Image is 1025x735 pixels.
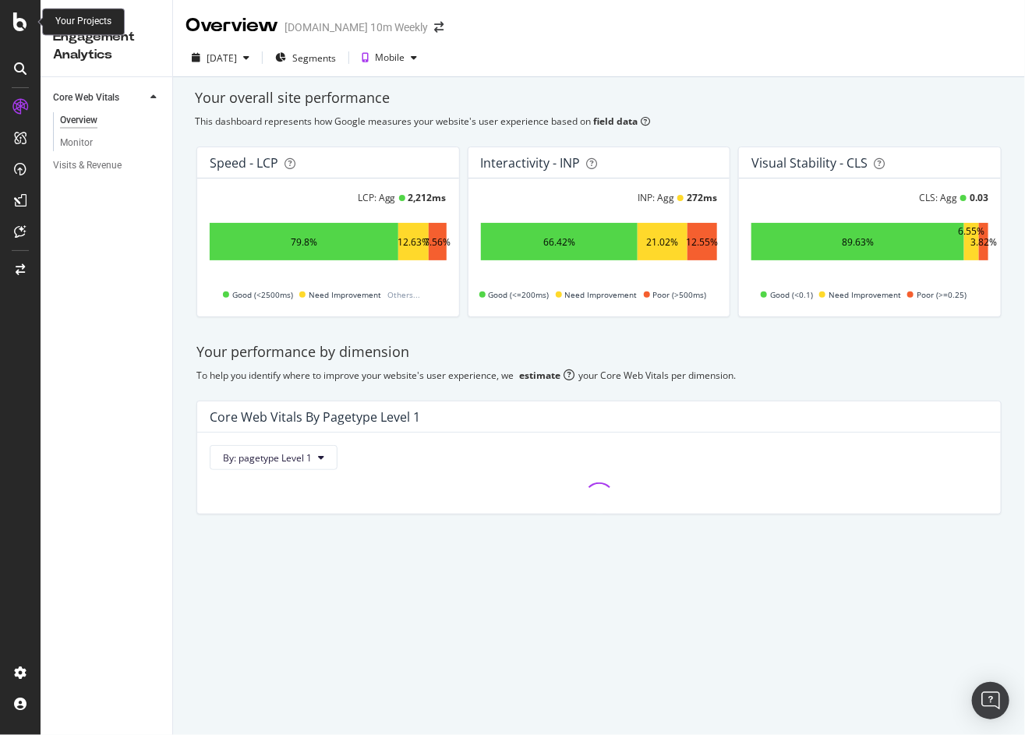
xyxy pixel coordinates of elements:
[687,235,719,249] div: 12.55%
[842,235,874,249] div: 89.63%
[53,157,161,174] a: Visits & Revenue
[195,88,1003,108] div: Your overall site performance
[60,112,161,129] a: Overview
[207,51,237,65] div: [DATE]
[285,19,428,35] div: [DOMAIN_NAME] 10m Weekly
[434,22,444,33] div: arrow-right-arrow-left
[638,191,674,204] div: INP: Agg
[195,115,1003,128] div: This dashboard represents how Google measures your website's user experience based on
[489,285,550,304] span: Good (<=200ms)
[292,51,336,65] span: Segments
[53,90,119,106] div: Core Web Vitals
[958,224,984,259] div: 6.55%
[384,285,423,304] span: Others...
[186,12,278,39] div: Overview
[375,53,405,62] div: Mobile
[269,45,342,70] button: Segments
[919,191,957,204] div: CLS: Agg
[398,235,429,249] div: 12.63%
[481,155,581,171] div: Interactivity - INP
[60,135,93,151] div: Monitor
[519,369,560,382] div: estimate
[53,90,146,106] a: Core Web Vitals
[829,285,901,304] span: Need Improvement
[751,155,868,171] div: Visual Stability - CLS
[196,342,1002,362] div: Your performance by dimension
[408,191,447,204] div: 2,212 ms
[647,235,679,249] div: 21.02%
[55,15,111,28] div: Your Projects
[687,191,717,204] div: 272 ms
[60,112,97,129] div: Overview
[770,285,813,304] span: Good (<0.1)
[186,45,256,70] button: [DATE]
[355,45,423,70] button: Mobile
[232,285,293,304] span: Good (<2500ms)
[53,157,122,174] div: Visits & Revenue
[970,191,988,204] div: 0.03
[210,445,338,470] button: By: pagetype Level 1
[358,191,396,204] div: LCP: Agg
[223,451,312,465] span: By: pagetype Level 1
[593,115,638,128] b: field data
[970,235,997,249] div: 3.82%
[309,285,381,304] span: Need Improvement
[653,285,707,304] span: Poor (>500ms)
[543,235,575,249] div: 66.42%
[565,285,638,304] span: Need Improvement
[291,235,317,249] div: 79.8%
[210,409,420,425] div: Core Web Vitals By pagetype Level 1
[60,135,161,151] a: Monitor
[917,285,967,304] span: Poor (>=0.25)
[196,369,1002,382] div: To help you identify where to improve your website's user experience, we your Core Web Vitals per...
[972,682,1009,719] div: Open Intercom Messenger
[210,155,278,171] div: Speed - LCP
[53,28,160,64] div: Engagement Analytics
[424,235,451,249] div: 7.56%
